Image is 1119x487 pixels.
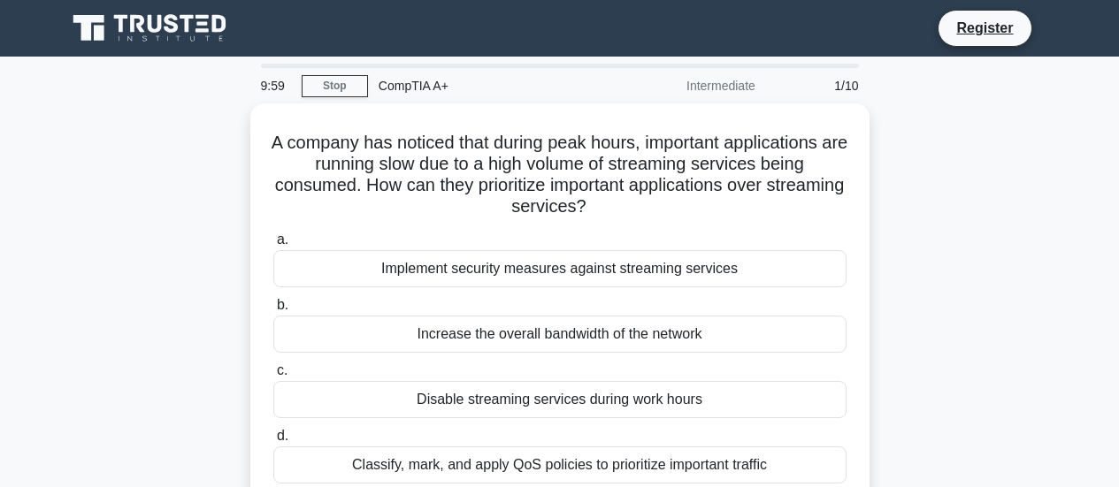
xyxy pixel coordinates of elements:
[368,68,611,103] div: CompTIA A+
[766,68,870,103] div: 1/10
[302,75,368,97] a: Stop
[277,362,287,377] span: c.
[273,316,847,353] div: Increase the overall bandwidth of the network
[611,68,766,103] div: Intermediate
[273,446,847,483] div: Classify, mark, and apply QoS policies to prioritize important traffic
[273,250,847,287] div: Implement security measures against streaming services
[946,17,1023,39] a: Register
[277,428,288,443] span: d.
[277,297,288,312] span: b.
[277,232,288,247] span: a.
[272,132,848,218] h5: A company has noticed that during peak hours, important applications are running slow due to a hi...
[250,68,302,103] div: 9:59
[273,381,847,418] div: Disable streaming services during work hours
